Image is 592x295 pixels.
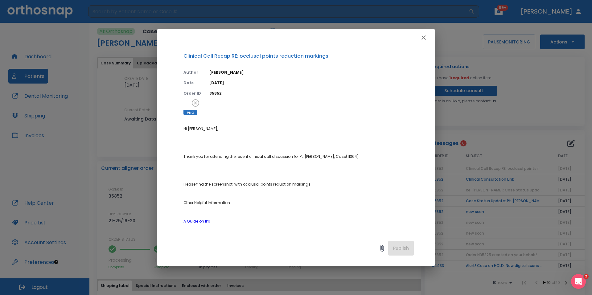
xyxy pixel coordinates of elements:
p: Thank you for attending the recent clinical call discussion for Pt. [PERSON_NAME], Case(11364). [183,154,414,159]
p: [DATE] [209,80,414,86]
p: Order ID [183,91,202,96]
p: 35852 [209,91,414,96]
p: Please find the screenshot with occlusal points reduction markings [183,182,414,187]
span: PNG [183,110,197,115]
p: Hi [PERSON_NAME], [183,126,414,132]
iframe: Intercom live chat [571,274,586,289]
p: Other Helpful Information: [183,200,414,206]
span: 2 [584,274,589,279]
p: Clinical Call Recap RE: occlusal points reduction markings [183,52,414,60]
p: Author [183,70,202,75]
p: Date [183,80,202,86]
a: A Guide on IPR [183,219,210,224]
p: [PERSON_NAME] [209,70,414,75]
